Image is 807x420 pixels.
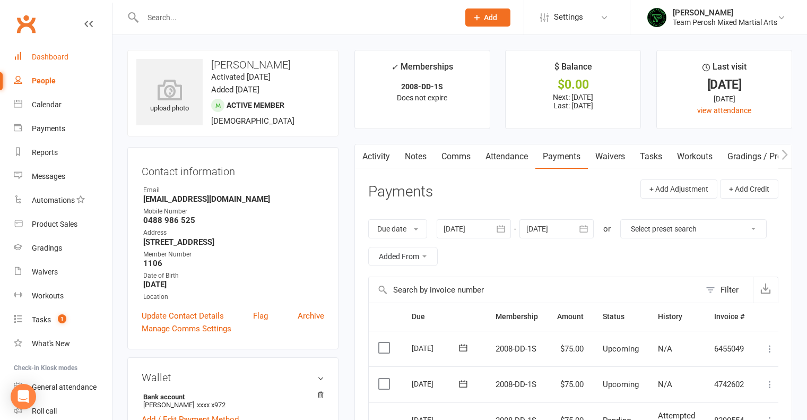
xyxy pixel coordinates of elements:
span: Does not expire [397,93,447,102]
a: Product Sales [14,212,112,236]
div: Address [143,228,324,238]
div: [PERSON_NAME] [673,8,777,18]
span: [DEMOGRAPHIC_DATA] [211,116,294,126]
a: What's New [14,332,112,356]
div: [DATE] [412,340,461,356]
div: Team Perosh Mixed Martial Arts [673,18,777,27]
span: Upcoming [603,344,639,354]
th: Membership [486,303,548,330]
div: Payments [32,124,65,133]
a: Payments [14,117,112,141]
th: Amount [548,303,593,330]
td: 4742602 [705,366,754,402]
span: Active member [227,101,284,109]
a: Tasks [632,144,670,169]
span: N/A [658,344,672,354]
div: Member Number [143,250,324,260]
i: ✓ [391,62,398,72]
a: Gradings [14,236,112,260]
h3: Payments [368,184,433,200]
a: Calendar [14,93,112,117]
button: + Add Credit [720,179,778,199]
div: General attendance [32,383,97,391]
strong: [STREET_ADDRESS] [143,237,324,247]
time: Added [DATE] [211,85,259,95]
strong: Bank account [143,393,319,401]
div: Calendar [32,100,62,109]
h3: Contact information [142,161,324,177]
div: Workouts [32,292,64,300]
img: thumb_image1724828339.png [646,7,667,28]
li: [PERSON_NAME] [142,391,324,410]
span: N/A [658,380,672,389]
span: Add [484,13,497,22]
div: Product Sales [32,220,77,228]
th: Due [402,303,486,330]
p: Next: [DATE] Last: [DATE] [515,93,631,110]
a: Clubworx [13,11,39,37]
time: Activated [DATE] [211,72,271,82]
span: 2008-DD-1S [496,380,536,389]
div: Tasks [32,315,51,324]
div: Gradings [32,244,62,252]
div: Automations [32,196,75,204]
div: $0.00 [515,79,631,90]
div: Email [143,185,324,195]
a: view attendance [697,106,751,115]
a: General attendance kiosk mode [14,375,112,399]
button: Due date [368,219,427,238]
strong: [DATE] [143,280,324,289]
div: Messages [32,172,65,181]
a: Tasks 1 [14,308,112,332]
span: xxxx x972 [197,401,225,409]
a: Reports [14,141,112,165]
span: 1 [58,314,66,323]
a: Waivers [588,144,632,169]
button: Filter [700,277,753,303]
strong: 1106 [143,259,324,268]
th: History [648,303,705,330]
a: Activity [355,144,397,169]
a: Flag [253,310,268,322]
div: Filter [721,284,739,296]
a: Archive [298,310,324,322]
td: $75.00 [548,366,593,402]
strong: 2008-DD-1S [401,82,443,91]
th: Invoice # [705,303,754,330]
span: 2008-DD-1S [496,344,536,354]
div: Waivers [32,268,58,276]
div: Dashboard [32,53,68,61]
input: Search... [140,10,452,25]
a: Waivers [14,260,112,284]
button: Added From [368,247,438,266]
h3: Wallet [142,372,324,383]
h3: [PERSON_NAME] [136,59,329,71]
a: Update Contact Details [142,310,224,322]
div: Roll call [32,407,57,415]
a: Dashboard [14,45,112,69]
button: Add [465,8,510,27]
a: People [14,69,112,93]
a: Payments [535,144,588,169]
div: $ Balance [554,60,592,79]
div: Last visit [702,60,747,79]
a: Notes [397,144,434,169]
div: Open Intercom Messenger [11,384,36,409]
div: [DATE] [412,375,461,392]
div: Location [143,292,324,302]
button: + Add Adjustment [640,179,717,199]
th: Status [593,303,648,330]
a: Comms [434,144,478,169]
div: Reports [32,148,58,157]
td: $75.00 [548,331,593,367]
span: Upcoming [603,380,639,389]
div: [DATE] [666,79,782,90]
div: or [603,222,611,235]
a: Workouts [670,144,720,169]
span: Settings [554,5,583,29]
div: [DATE] [666,93,782,105]
a: Manage Comms Settings [142,322,231,335]
div: upload photo [136,79,203,114]
a: Automations [14,188,112,212]
div: Date of Birth [143,271,324,281]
